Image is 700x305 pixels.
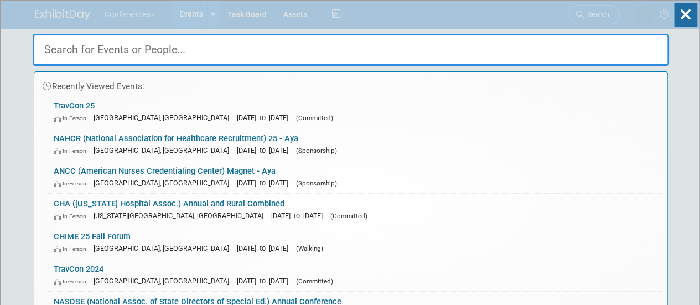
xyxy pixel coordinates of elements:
[54,213,91,220] span: In-Person
[296,179,337,187] span: (Sponsorship)
[94,211,269,220] span: [US_STATE][GEOGRAPHIC_DATA], [GEOGRAPHIC_DATA]
[237,113,294,122] span: [DATE] to [DATE]
[94,179,235,187] span: [GEOGRAPHIC_DATA], [GEOGRAPHIC_DATA]
[54,245,91,252] span: In-Person
[330,212,367,220] span: (Committed)
[237,244,294,252] span: [DATE] to [DATE]
[94,113,235,122] span: [GEOGRAPHIC_DATA], [GEOGRAPHIC_DATA]
[33,34,669,66] input: Search for Events or People...
[54,147,91,154] span: In-Person
[54,278,91,285] span: In-Person
[296,114,333,122] span: (Committed)
[48,194,662,226] a: CHA ([US_STATE] Hospital Assoc.) Annual and Rural Combined In-Person [US_STATE][GEOGRAPHIC_DATA],...
[48,226,662,259] a: CHIME 25 Fall Forum In-Person [GEOGRAPHIC_DATA], [GEOGRAPHIC_DATA] [DATE] to [DATE] (Walking)
[237,179,294,187] span: [DATE] to [DATE]
[54,115,91,122] span: In-Person
[296,277,333,285] span: (Committed)
[48,128,662,161] a: NAHCR (National Association for Healthcare Recruitment) 25 - Aya In-Person [GEOGRAPHIC_DATA], [GE...
[40,72,662,96] div: Recently Viewed Events:
[94,277,235,285] span: [GEOGRAPHIC_DATA], [GEOGRAPHIC_DATA]
[54,180,91,187] span: In-Person
[94,244,235,252] span: [GEOGRAPHIC_DATA], [GEOGRAPHIC_DATA]
[48,259,662,291] a: TravCon 2024 In-Person [GEOGRAPHIC_DATA], [GEOGRAPHIC_DATA] [DATE] to [DATE] (Committed)
[48,161,662,193] a: ANCC (American Nurses Credentialing Center) Magnet - Aya In-Person [GEOGRAPHIC_DATA], [GEOGRAPHIC...
[296,245,323,252] span: (Walking)
[296,147,337,154] span: (Sponsorship)
[48,96,662,128] a: TravCon 25 In-Person [GEOGRAPHIC_DATA], [GEOGRAPHIC_DATA] [DATE] to [DATE] (Committed)
[94,146,235,154] span: [GEOGRAPHIC_DATA], [GEOGRAPHIC_DATA]
[237,277,294,285] span: [DATE] to [DATE]
[271,211,328,220] span: [DATE] to [DATE]
[237,146,294,154] span: [DATE] to [DATE]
